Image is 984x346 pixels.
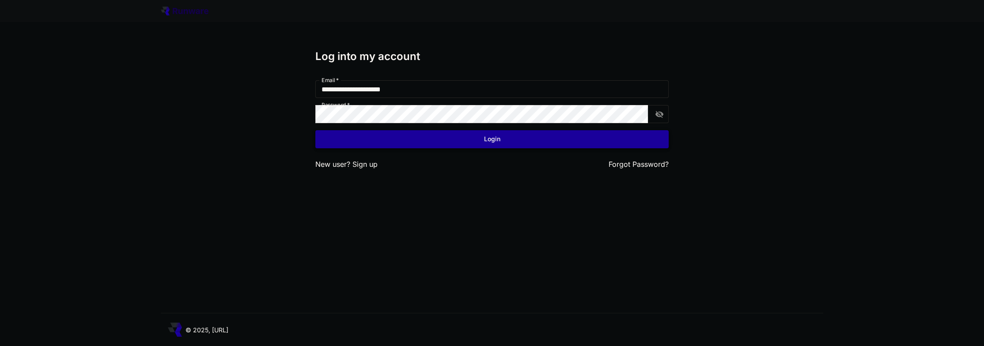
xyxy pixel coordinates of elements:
button: Login [315,130,669,148]
p: © 2025, [URL] [185,325,228,335]
button: Forgot Password? [609,159,669,170]
label: Email [322,76,339,84]
p: New user? [315,159,378,170]
button: toggle password visibility [651,106,667,122]
h3: Log into my account [315,50,669,63]
button: Sign up [352,159,378,170]
label: Password [322,101,350,109]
